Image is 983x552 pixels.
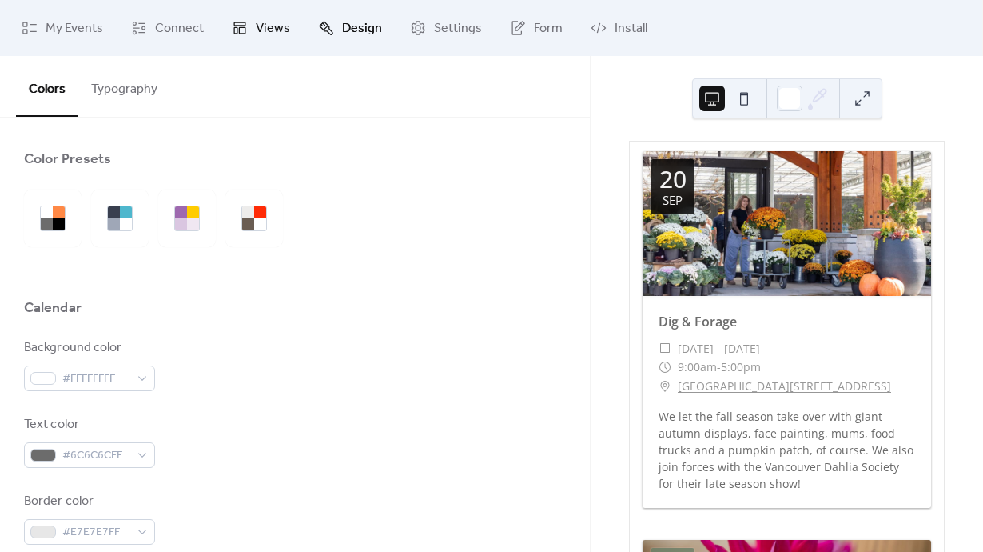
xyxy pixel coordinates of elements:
[434,19,482,38] span: Settings
[62,370,129,389] span: #FFFFFFFF
[24,415,152,434] div: Text color
[534,19,563,38] span: Form
[256,19,290,38] span: Views
[643,312,931,331] div: Dig & Forage
[721,358,761,377] span: 5:00pm
[24,150,111,169] div: Color Presets
[659,339,671,358] div: ​
[678,377,891,396] a: [GEOGRAPHIC_DATA][STREET_ADDRESS]
[659,358,671,377] div: ​
[220,6,302,50] a: Views
[342,19,382,38] span: Design
[498,6,575,50] a: Form
[678,339,760,358] span: [DATE] - [DATE]
[579,6,659,50] a: Install
[62,523,129,542] span: #E7E7E7FF
[10,6,115,50] a: My Events
[16,56,78,117] button: Colors
[78,56,170,115] button: Typography
[62,446,129,466] span: #6C6C6CFF
[119,6,216,50] a: Connect
[659,167,687,191] div: 20
[24,492,152,511] div: Border color
[24,298,82,318] div: Calendar
[46,19,103,38] span: My Events
[663,194,683,206] div: Sep
[24,338,152,358] div: Background color
[643,408,931,492] div: We let the fall season take over with giant autumn displays, face painting, mums, food trucks and...
[659,377,671,396] div: ​
[678,358,717,377] span: 9:00am
[615,19,647,38] span: Install
[306,6,394,50] a: Design
[717,358,721,377] span: -
[155,19,204,38] span: Connect
[398,6,494,50] a: Settings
